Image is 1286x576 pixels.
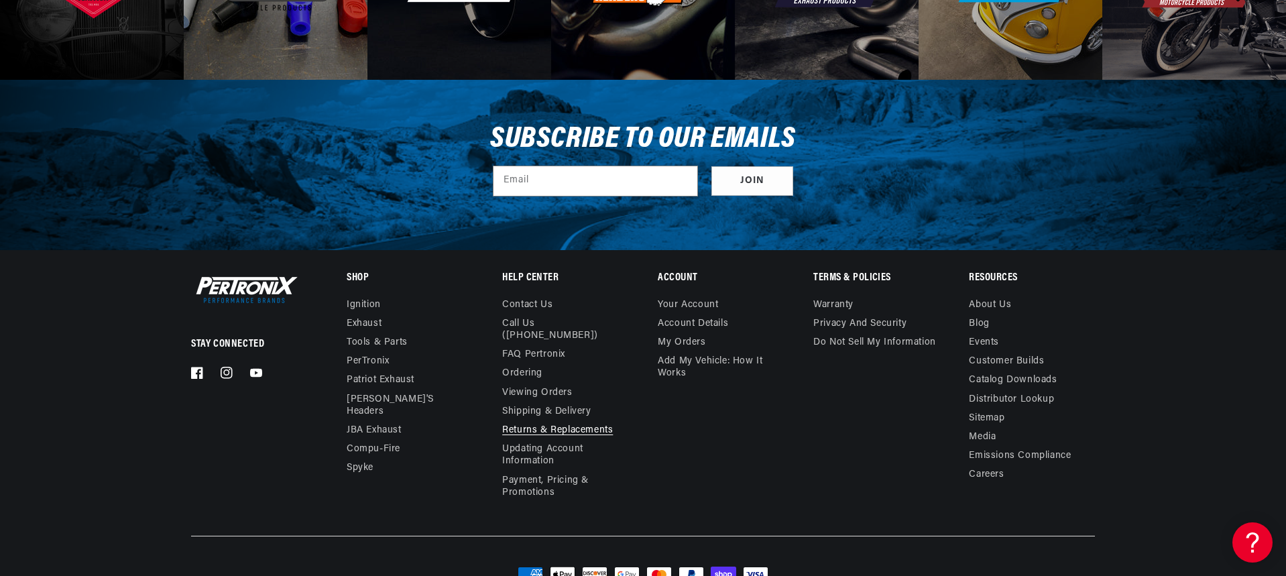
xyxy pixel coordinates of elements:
a: Sitemap [969,409,1004,428]
a: Do not sell my information [813,333,936,352]
a: Warranty [813,299,854,314]
a: Account details [658,314,728,333]
a: Add My Vehicle: How It Works [658,352,783,383]
button: Subscribe [711,166,793,196]
a: Blog [969,314,989,333]
h3: Subscribe to our emails [490,127,796,152]
a: Careers [969,465,1004,484]
a: FAQ Pertronix [502,345,565,364]
a: Your account [658,299,718,314]
a: [PERSON_NAME]'s Headers [347,390,462,421]
img: Pertronix [191,274,298,306]
a: Payment, Pricing & Promotions [502,471,628,502]
a: Compu-Fire [347,440,400,459]
a: Viewing Orders [502,384,572,402]
a: Spyke [347,459,373,477]
a: Returns & Replacements [502,421,613,440]
a: Ignition [347,299,381,314]
a: Patriot Exhaust [347,371,414,390]
a: About Us [969,299,1011,314]
a: Ordering [502,364,542,383]
a: Contact us [502,299,552,314]
a: JBA Exhaust [347,421,402,440]
a: Privacy and Security [813,314,907,333]
input: Email [493,166,697,196]
a: My orders [658,333,705,352]
a: Customer Builds [969,352,1044,371]
a: Distributor Lookup [969,390,1054,409]
a: Events [969,333,999,352]
a: Shipping & Delivery [502,402,591,421]
a: PerTronix [347,352,389,371]
a: Updating Account Information [502,440,618,471]
a: Media [969,428,996,447]
a: Call Us ([PHONE_NUMBER]) [502,314,618,345]
a: Catalog Downloads [969,371,1057,390]
a: Exhaust [347,314,382,333]
a: Tools & Parts [347,333,408,352]
a: Emissions compliance [969,447,1071,465]
p: Stay Connected [191,337,303,351]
